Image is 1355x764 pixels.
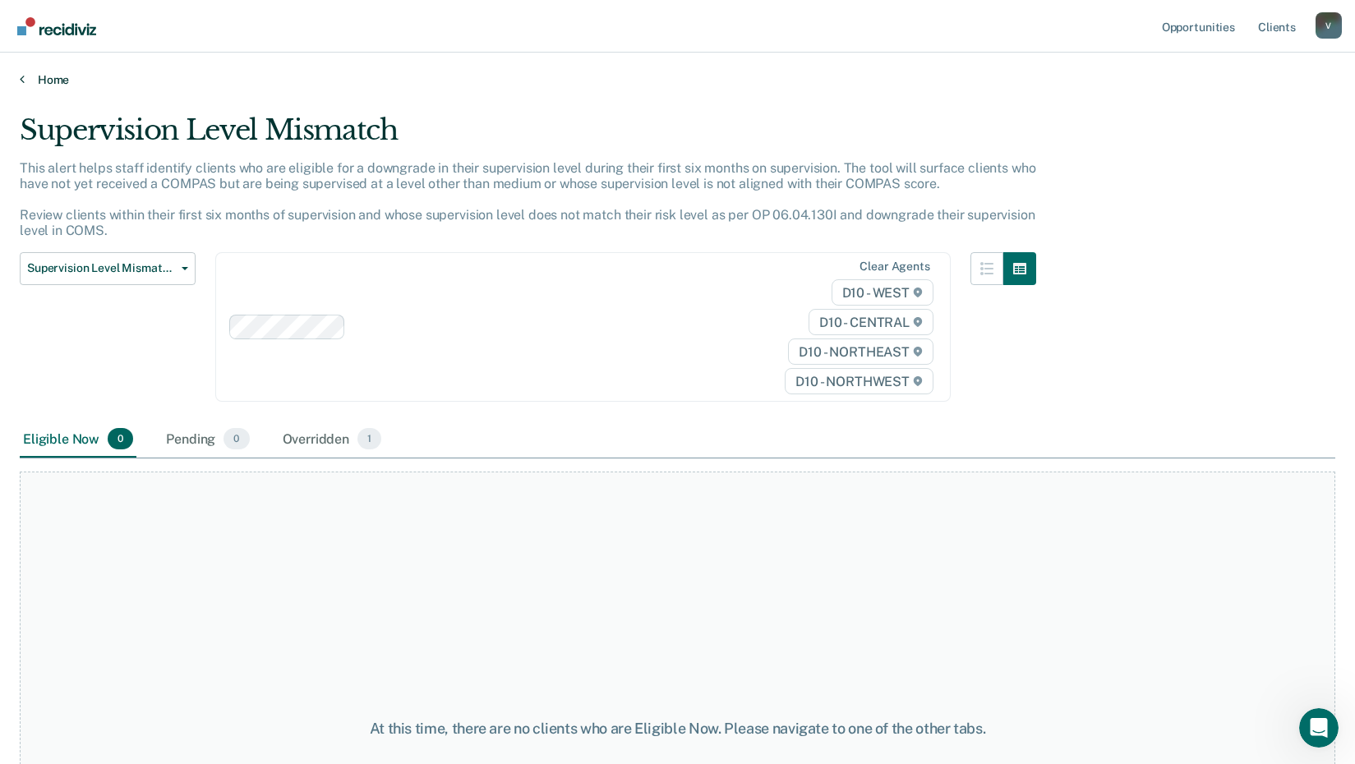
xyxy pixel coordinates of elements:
div: V [1316,12,1342,39]
img: Recidiviz [17,17,96,35]
span: D10 - NORTHEAST [788,338,933,365]
span: 1 [357,428,381,449]
div: Eligible Now0 [20,421,136,458]
span: Supervision Level Mismatch [27,261,175,275]
span: 0 [224,428,249,449]
span: D10 - CENTRAL [809,309,933,335]
span: D10 - NORTHWEST [785,368,933,394]
div: Pending0 [163,421,252,458]
span: D10 - WEST [832,279,933,306]
p: This alert helps staff identify clients who are eligible for a downgrade in their supervision lev... [20,160,1035,239]
div: Overridden1 [279,421,385,458]
div: Supervision Level Mismatch [20,113,1036,160]
a: Home [20,72,1335,87]
button: Profile dropdown button [1316,12,1342,39]
span: 0 [108,428,133,449]
div: At this time, there are no clients who are Eligible Now. Please navigate to one of the other tabs. [349,720,1007,738]
iframe: Intercom live chat [1299,708,1339,748]
button: Supervision Level Mismatch [20,252,196,285]
div: Clear agents [860,260,929,274]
